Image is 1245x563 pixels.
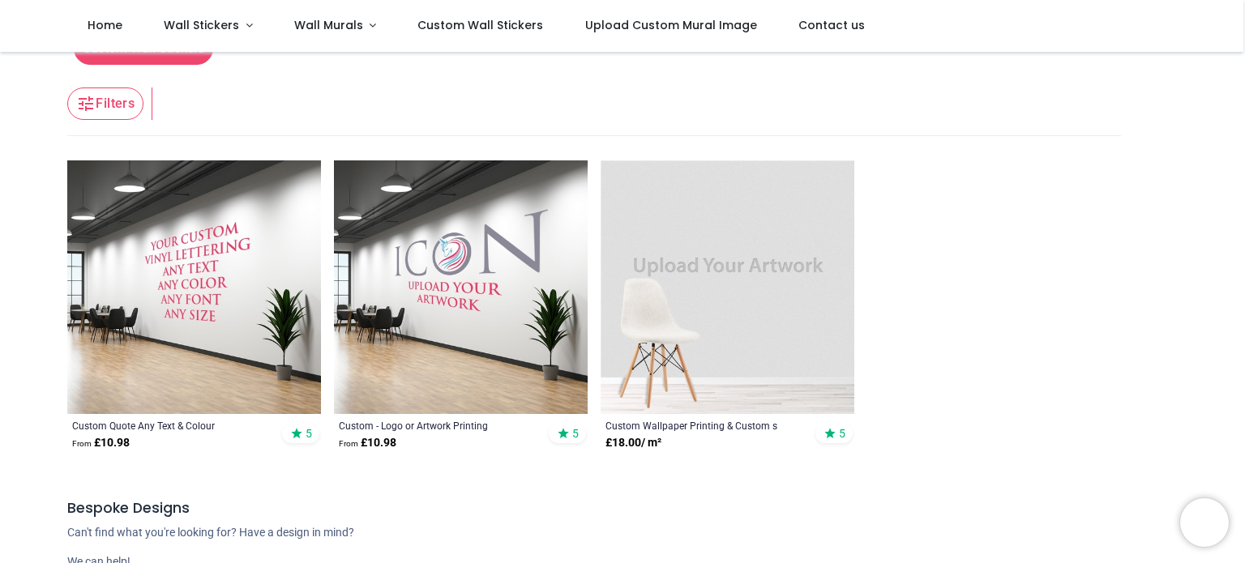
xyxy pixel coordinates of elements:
[334,160,588,414] img: Custom Wall Sticker - Logo or Artwork Printing - Upload your design
[1180,498,1229,547] iframe: Brevo live chat
[294,17,363,33] span: Wall Murals
[88,17,122,33] span: Home
[72,435,130,451] strong: £ 10.98
[306,426,312,441] span: 5
[339,439,358,448] span: From
[339,419,534,432] a: Custom - Logo or Artwork Printing
[72,419,267,432] a: Custom Quote Any Text & Colour
[572,426,579,441] span: 5
[585,17,757,33] span: Upload Custom Mural Image
[67,525,1178,541] p: Can't find what you're looking for? Have a design in mind?
[417,17,543,33] span: Custom Wall Stickers
[605,419,801,432] a: Custom Wallpaper Printing & Custom s
[164,17,239,33] span: Wall Stickers
[67,498,1178,518] h5: Bespoke Designs
[839,426,845,441] span: 5
[601,160,854,414] img: Custom Wallpaper Printing & Custom Wall Murals
[67,87,143,120] button: Filters
[339,435,396,451] strong: £ 10.98
[67,160,321,414] img: Custom Wall Sticker Quote Any Text & Colour - Vinyl Lettering
[605,435,661,451] strong: £ 18.00 / m²
[72,439,92,448] span: From
[798,17,865,33] span: Contact us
